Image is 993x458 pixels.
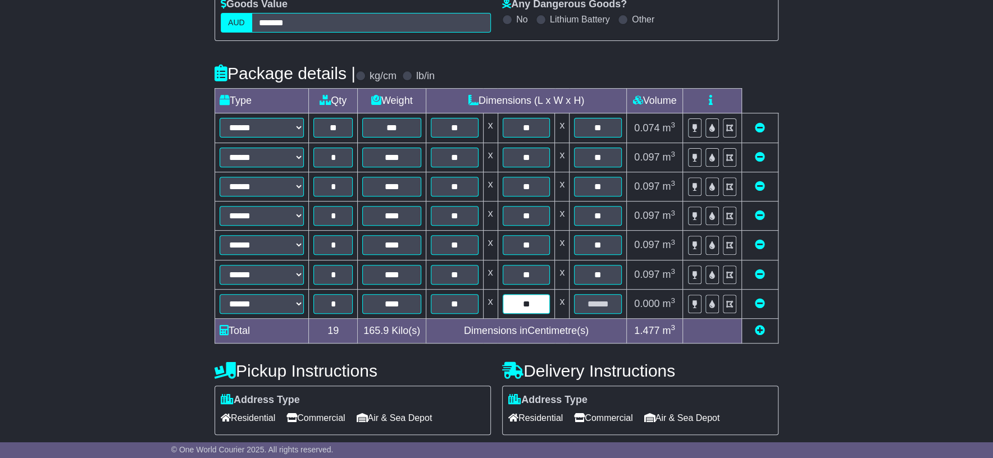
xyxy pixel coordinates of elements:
a: Add new item [755,325,765,336]
td: Volume [626,89,682,113]
span: 0.097 [634,239,659,250]
span: 165.9 [363,325,389,336]
sup: 3 [671,296,675,305]
td: Dimensions in Centimetre(s) [426,319,627,343]
h4: Pickup Instructions [215,361,491,380]
a: Remove this item [755,298,765,309]
td: Type [215,89,309,113]
td: x [555,113,570,143]
td: x [483,172,498,201]
span: 0.074 [634,122,659,134]
span: m [662,122,675,134]
td: 19 [309,319,358,343]
sup: 3 [671,150,675,158]
span: Residential [508,409,563,427]
td: x [483,260,498,289]
td: Total [215,319,309,343]
label: Lithium Battery [550,14,610,25]
sup: 3 [671,267,675,276]
span: m [662,152,675,163]
span: 1.477 [634,325,659,336]
span: m [662,210,675,221]
td: Weight [358,89,426,113]
span: Commercial [286,409,345,427]
sup: 3 [671,238,675,246]
td: Qty [309,89,358,113]
label: AUD [221,13,252,33]
td: x [483,231,498,260]
td: x [483,201,498,231]
sup: 3 [671,121,675,129]
span: Air & Sea Depot [357,409,432,427]
span: Commercial [574,409,632,427]
h4: Package details | [215,64,356,83]
label: Address Type [508,394,587,406]
a: Remove this item [755,122,765,134]
a: Remove this item [755,269,765,280]
a: Remove this item [755,239,765,250]
span: 0.097 [634,269,659,280]
span: m [662,325,675,336]
a: Remove this item [755,181,765,192]
a: Remove this item [755,152,765,163]
span: m [662,298,675,309]
td: x [483,289,498,318]
sup: 3 [671,179,675,187]
td: Dimensions (L x W x H) [426,89,627,113]
h4: Delivery Instructions [502,361,778,380]
label: No [516,14,527,25]
td: x [483,143,498,172]
label: Other [632,14,654,25]
label: kg/cm [370,70,397,83]
td: x [555,143,570,172]
span: 0.097 [634,181,659,192]
td: x [555,172,570,201]
td: x [555,260,570,289]
a: Remove this item [755,210,765,221]
td: x [555,289,570,318]
td: x [555,201,570,231]
span: m [662,181,675,192]
label: lb/in [416,70,435,83]
sup: 3 [671,323,675,332]
span: m [662,269,675,280]
span: 0.097 [634,152,659,163]
span: © One World Courier 2025. All rights reserved. [171,445,334,454]
sup: 3 [671,209,675,217]
span: Air & Sea Depot [644,409,720,427]
span: m [662,239,675,250]
span: Residential [221,409,275,427]
span: 0.097 [634,210,659,221]
td: x [555,231,570,260]
span: 0.000 [634,298,659,309]
td: x [483,113,498,143]
label: Address Type [221,394,300,406]
td: Kilo(s) [358,319,426,343]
